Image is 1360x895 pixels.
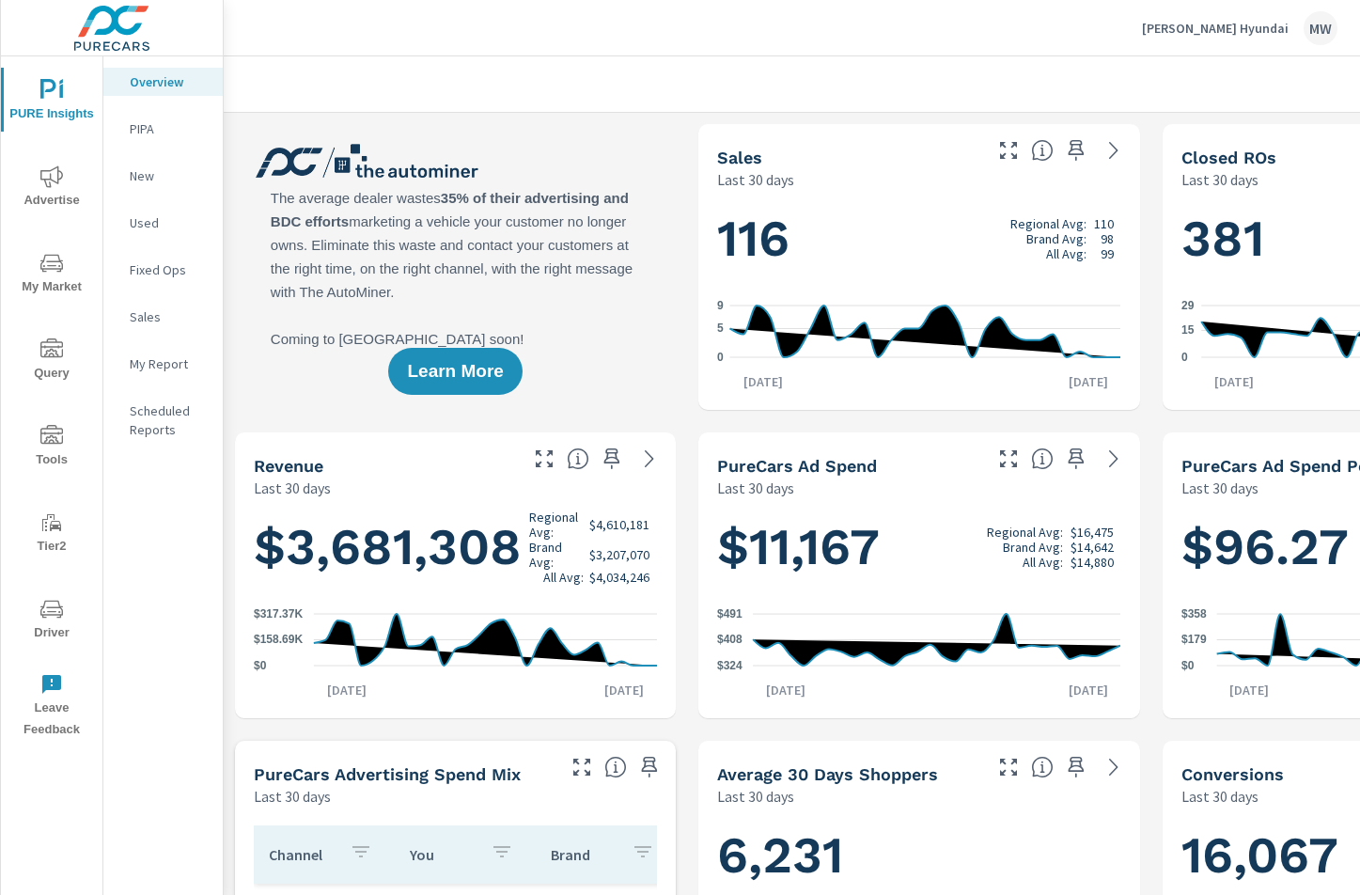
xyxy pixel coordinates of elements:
span: Save this to your personalized report [1061,444,1091,474]
span: Save this to your personalized report [1061,752,1091,782]
span: Advertise [7,165,97,212]
span: PURE Insights [7,79,97,125]
text: 15 [1181,324,1195,338]
text: $179 [1181,634,1207,647]
span: Driver [7,598,97,644]
p: $14,880 [1071,555,1114,570]
div: My Report [103,350,223,378]
p: Last 30 days [254,477,331,499]
div: Overview [103,68,223,96]
p: Regional Avg: [987,525,1063,540]
text: 5 [717,322,724,335]
button: Make Fullscreen [993,444,1024,474]
p: $3,207,070 [589,547,649,562]
p: Last 30 days [1181,785,1258,808]
span: Save this to your personalized report [634,752,664,782]
p: PIPA [130,119,208,138]
p: Last 30 days [1181,477,1258,499]
p: Regional Avg: [529,510,584,540]
text: $408 [717,633,743,646]
span: Learn More [407,363,503,380]
span: Tools [7,425,97,471]
p: [DATE] [314,681,380,699]
span: Leave Feedback [7,673,97,741]
p: [DATE] [1201,372,1267,391]
p: $14,642 [1071,540,1114,555]
span: Save this to your personalized report [597,444,627,474]
p: [DATE] [1216,681,1282,699]
h5: PureCars Advertising Spend Mix [254,764,521,784]
span: A rolling 30 day total of daily Shoppers on the dealership website, averaged over the selected da... [1031,756,1054,778]
div: Scheduled Reports [103,397,223,444]
p: Overview [130,72,208,91]
p: You [410,845,476,864]
p: [DATE] [753,681,819,699]
span: Save this to your personalized report [1061,135,1091,165]
h5: Closed ROs [1181,148,1276,167]
a: See more details in report [1099,752,1129,782]
p: My Report [130,354,208,373]
text: $317.37K [254,607,303,620]
p: Scheduled Reports [130,401,208,439]
p: All Avg: [1023,555,1063,570]
p: All Avg: [543,570,584,585]
p: 110 [1094,216,1114,231]
a: See more details in report [634,444,664,474]
button: Make Fullscreen [993,752,1024,782]
h1: $3,681,308 [254,510,657,585]
h5: Conversions [1181,764,1284,784]
text: $158.69K [254,634,303,647]
text: $324 [717,659,743,672]
button: Make Fullscreen [993,135,1024,165]
p: Regional Avg: [1010,216,1086,231]
h5: PureCars Ad Spend [717,456,877,476]
span: This table looks at how you compare to the amount of budget you spend per channel as opposed to y... [604,756,627,778]
div: nav menu [1,56,102,748]
p: Last 30 days [717,477,794,499]
p: Sales [130,307,208,326]
p: Last 30 days [717,168,794,191]
div: Used [103,209,223,237]
p: Brand [551,845,617,864]
h5: Sales [717,148,762,167]
div: PIPA [103,115,223,143]
h5: Average 30 Days Shoppers [717,764,938,784]
p: [DATE] [1055,372,1121,391]
p: Fixed Ops [130,260,208,279]
text: $0 [254,659,267,672]
p: Brand Avg: [1003,540,1063,555]
text: 29 [1181,299,1195,312]
p: Last 30 days [254,785,331,808]
span: Total cost of media for all PureCars channels for the selected dealership group over the selected... [1031,447,1054,470]
p: All Avg: [1046,246,1086,261]
h1: 6,231 [717,824,1120,887]
p: New [130,166,208,185]
div: Sales [103,303,223,331]
text: $358 [1181,607,1207,620]
button: Make Fullscreen [567,752,597,782]
a: See more details in report [1099,444,1129,474]
p: [DATE] [730,372,796,391]
span: Query [7,338,97,385]
p: [DATE] [1055,681,1121,699]
p: Last 30 days [717,785,794,808]
text: 0 [717,351,724,364]
span: Tier2 [7,511,97,557]
p: [DATE] [591,681,657,699]
p: Brand Avg: [529,540,584,570]
h1: $11,167 [717,515,1120,579]
p: 99 [1101,246,1114,261]
span: My Market [7,252,97,298]
p: Last 30 days [1181,168,1258,191]
p: $16,475 [1071,525,1114,540]
text: 0 [1181,351,1188,364]
span: Number of vehicles sold by the dealership over the selected date range. [Source: This data is sou... [1031,139,1054,162]
p: Brand Avg: [1026,231,1086,246]
div: New [103,162,223,190]
h5: Revenue [254,456,323,476]
p: [PERSON_NAME] Hyundai [1142,20,1289,37]
p: $4,610,181 [589,517,649,532]
h1: 116 [717,207,1120,271]
text: 9 [717,299,724,312]
p: Used [130,213,208,232]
